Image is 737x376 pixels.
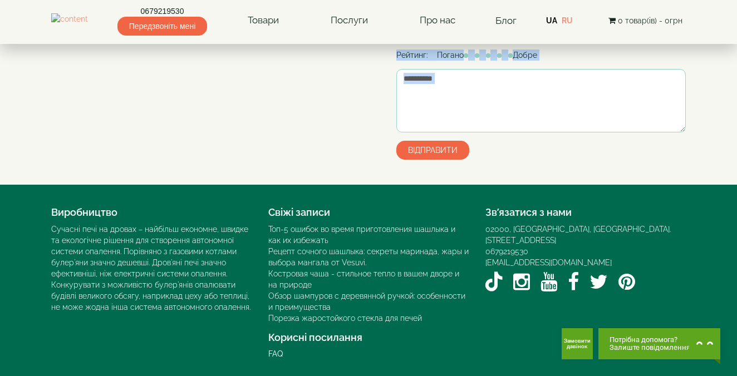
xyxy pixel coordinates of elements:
a: Instagram VESUVI [513,268,530,296]
a: FAQ [268,349,283,358]
span: Замовити дзвінок [564,338,591,349]
a: Про нас [409,8,466,33]
span: Залиште повідомлення [610,344,690,352]
span: 0 товар(ів) - 0грн [618,16,682,25]
a: UA [546,16,557,25]
span: Потрібна допомога? [610,336,690,344]
a: Рецепт сочного шашлыка: секреты маринада, жары и выбора мангала от Vesuvi. [268,247,469,267]
h4: Свіжі записи [268,207,469,218]
img: content [51,13,88,27]
a: 0679219530 [485,247,528,256]
a: Обзор шампуров с деревянной ручкой: особенности и преимущества [268,291,465,311]
a: YouTube VESUVI [541,268,557,296]
button: Chat button [598,328,720,359]
div: Сучасні печі на дровах – найбільш економне, швидке та екологічне рішення для створення автономної... [51,224,252,313]
div: 02000, [GEOGRAPHIC_DATA], [GEOGRAPHIC_DATA]. [STREET_ADDRESS] [485,224,686,246]
a: Блог [495,15,517,26]
a: Послуги [320,8,379,33]
a: [EMAIL_ADDRESS][DOMAIN_NAME] [485,258,612,267]
a: Товари [237,8,290,33]
a: RU [562,16,573,25]
a: Facebook VESUVI [568,268,579,296]
a: Костровая чаша - стильное тепло в вашем дворе и на природе [268,269,459,289]
button: Get Call button [562,328,593,359]
a: Топ-5 ошибок во время приготовления шашлыка и как их избежать [268,225,455,245]
span: Передзвоніть мені [117,17,207,36]
div: Рейтинг: Погано Добре [396,50,686,61]
a: Twitter / X VESUVI [589,268,608,296]
h4: Виробництво [51,207,252,218]
h4: Корисні посилання [268,332,469,343]
a: Порезка жаростойкого стекла для печей [268,314,422,323]
a: Pinterest VESUVI [618,268,635,296]
button: 0 товар(ів) - 0грн [605,14,686,27]
button: Відправити [396,141,469,160]
h4: Зв’язатися з нами [485,207,686,218]
a: 0679219530 [117,6,207,17]
a: TikTok VESUVI [485,268,503,296]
